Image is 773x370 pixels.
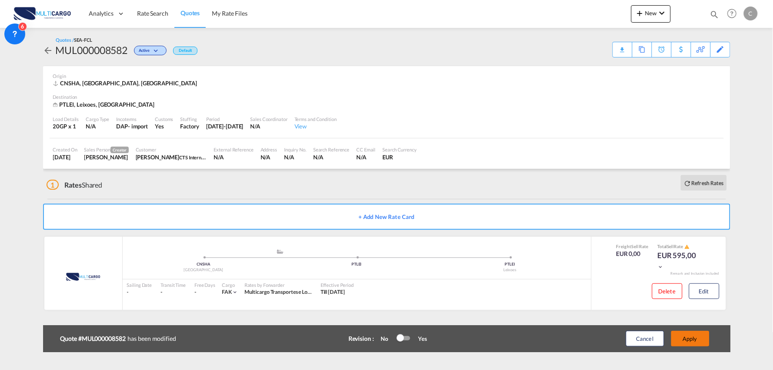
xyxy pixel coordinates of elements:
[251,122,288,130] div: N/A
[173,47,197,55] div: Default
[681,175,727,191] button: icon-refreshRefresh Rates
[410,335,428,343] div: Yes
[155,116,173,122] div: Customs
[194,289,196,296] div: -
[684,179,692,187] md-icon: icon-refresh
[84,153,129,161] div: Cesar Teixeira
[725,6,740,21] span: Help
[127,43,169,57] div: Change Status Here
[53,146,77,153] div: Created On
[685,244,690,249] md-icon: icon-alert
[134,46,167,55] div: Change Status Here
[137,10,168,17] span: Rate Search
[671,331,709,346] button: Apply
[53,101,157,109] div: PTLEI, Leixoes, Europe
[56,37,93,43] div: Quotes /SEA-FCL
[161,289,186,296] div: -
[43,204,730,230] button: + Add New Rate Card
[725,6,744,22] div: Help
[222,282,238,288] div: Cargo
[56,43,128,57] div: MUL000008582
[433,262,586,267] div: PTLEI
[110,147,128,153] span: Creator
[194,282,215,288] div: Free Days
[54,266,112,288] img: MultiCargo
[313,146,349,153] div: Search Reference
[616,249,649,258] div: EUR 0,00
[53,122,79,130] div: 20GP x 1
[321,282,354,288] div: Effective Period
[617,44,628,50] md-icon: icon-download
[53,79,200,87] div: CNSHA, Shanghai, Asia
[60,334,128,343] b: Quote #MUL000008582
[86,116,109,122] div: Cargo Type
[53,153,77,161] div: 25 Sep 2025
[657,250,701,271] div: EUR 595,00
[116,122,128,130] div: DAP
[744,7,758,20] div: C
[244,289,312,296] div: Multicargo Transportes e Logistica
[212,10,248,17] span: My Rate Files
[657,243,701,250] div: Total Rate
[684,244,690,250] button: icon-alert
[181,122,199,130] div: Factory Stuffing
[181,9,200,17] span: Quotes
[284,146,306,153] div: Inquiry No.
[43,43,56,57] div: icon-arrow-left
[179,154,291,161] span: CTS International Freight ([GEOGRAPHIC_DATA]) S. L.
[53,94,720,100] div: Destination
[294,122,337,130] div: View
[275,249,285,254] md-icon: assets/icons/custom/ship-fill.svg
[664,271,726,276] div: Remark and Inclusion included
[710,10,719,23] div: icon-magnify
[356,146,375,153] div: CC Email
[631,5,671,23] button: icon-plus 400-fgNewicon-chevron-down
[313,153,349,161] div: N/A
[433,267,586,273] div: Leixoes
[294,116,337,122] div: Terms and Condition
[181,116,199,122] div: Stuffing
[60,80,197,87] span: CNSHA, [GEOGRAPHIC_DATA], [GEOGRAPHIC_DATA]
[152,49,162,54] md-icon: icon-chevron-down
[74,37,92,43] span: SEA-FCL
[321,289,345,295] span: Till [DATE]
[251,116,288,122] div: Sales Coordinator
[383,153,417,161] div: EUR
[214,153,254,161] div: N/A
[136,146,207,153] div: Customer
[632,244,639,249] span: Sell
[652,283,683,299] button: Delete
[710,10,719,19] md-icon: icon-magnify
[280,262,433,267] div: PTLEI
[244,282,312,288] div: Rates by Forwarder
[60,332,321,345] div: has been modified
[356,153,375,161] div: N/A
[284,153,306,161] div: N/A
[261,146,277,153] div: Address
[136,153,207,161] div: Christina Zhang
[161,282,186,288] div: Transit Time
[127,262,280,267] div: CNSHA
[222,289,232,295] span: FAK
[692,180,724,186] b: Refresh Rates
[657,264,663,270] md-icon: icon-chevron-down
[127,289,152,296] div: -
[53,116,79,122] div: Load Details
[127,282,152,288] div: Sailing Date
[321,289,345,296] div: Till 12 Oct 2025
[657,8,667,18] md-icon: icon-chevron-down
[348,334,374,343] div: Revision :
[84,146,129,153] div: Sales Person
[155,122,173,130] div: Yes
[206,122,244,130] div: 11 Sep 2026
[667,244,674,249] span: Sell
[617,42,628,50] div: Quote PDF is not available at this time
[616,243,649,249] div: Freight Rate
[376,335,397,343] div: No
[89,9,114,18] span: Analytics
[86,122,109,130] div: N/A
[128,122,148,130] div: - import
[206,116,244,122] div: Period
[13,4,72,24] img: 82db67801a5411eeacfdbd8acfa81e61.png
